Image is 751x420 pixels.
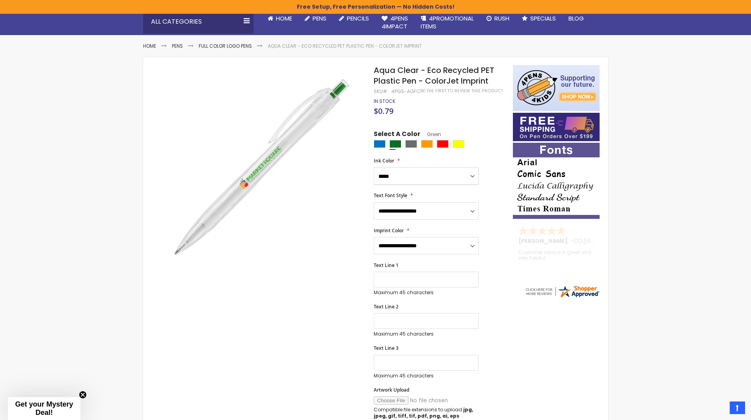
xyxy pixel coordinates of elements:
[518,250,595,267] div: Customer service is great and very helpful
[143,10,253,34] div: All Categories
[143,43,156,49] a: Home
[414,10,480,35] a: 4PROMOTIONALITEMS
[730,401,745,414] a: Top
[584,237,642,245] span: [GEOGRAPHIC_DATA]
[513,113,600,141] img: Free shipping on orders over $199
[374,373,479,379] p: Maximum 45 characters
[333,10,375,27] a: Pencils
[513,65,600,111] img: 4pens 4 kids
[374,386,409,393] span: Artwork Upload
[374,192,407,199] span: Text Font Style
[524,293,600,300] a: 4pens.com certificate URL
[261,10,298,27] a: Home
[568,14,584,22] span: Blog
[374,407,479,419] p: Compatible file extensions to upload:
[8,397,80,420] div: Get your Mystery Deal!Close teaser
[513,143,600,219] img: font-personalization-examples
[374,157,394,164] span: Ink Color
[276,14,292,22] span: Home
[347,14,369,22] span: Pencils
[172,43,183,49] a: Pens
[516,10,562,27] a: Specials
[405,140,417,148] div: Grey
[374,227,404,234] span: Imprint Color
[159,64,363,269] img: green-4pgs-agfc-aqua-clear-eco-recycled-pet-plastic-pen-colorjet_1.jpg
[298,10,333,27] a: Pens
[79,391,87,399] button: Close teaser
[518,237,570,245] span: [PERSON_NAME]
[313,14,326,22] span: Pens
[374,98,395,105] div: Availability
[453,140,464,148] div: Yellow
[574,237,583,245] span: CO
[421,14,474,30] span: 4PROMOTIONAL ITEMS
[480,10,516,27] a: Rush
[420,131,441,138] span: Green
[374,345,399,351] span: Text Line 3
[374,88,388,95] strong: SKU
[15,400,73,416] span: Get your Mystery Deal!
[374,406,473,419] strong: jpg, jpeg, gif, tiff, tif, pdf, png, ai, eps
[562,10,590,27] a: Blog
[374,262,399,269] span: Text Line 1
[382,14,408,30] span: 4Pens 4impact
[494,14,509,22] span: Rush
[375,10,414,35] a: 4Pens4impact
[530,14,556,22] span: Specials
[374,98,395,105] span: In stock
[524,284,600,299] img: 4pens.com widget logo
[374,106,393,116] span: $0.79
[437,140,449,148] div: Red
[374,65,494,86] span: Aqua Clear - Eco Recycled PET Plastic Pen - ColorJet Imprint
[420,88,503,94] a: Be the first to review this product
[421,140,433,148] div: Orange
[268,43,422,49] li: Aqua Clear - Eco Recycled PET Plastic Pen - ColorJet Imprint
[374,331,479,337] p: Maximum 45 characters
[374,289,479,296] p: Maximum 45 characters
[374,130,420,140] span: Select A Color
[199,43,252,49] a: Full Color Logo Pens
[374,140,386,148] div: Blue Light
[374,303,399,310] span: Text Line 2
[391,88,420,95] div: 4PGS-AGFC
[570,237,642,245] span: - ,
[389,140,401,148] div: Green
